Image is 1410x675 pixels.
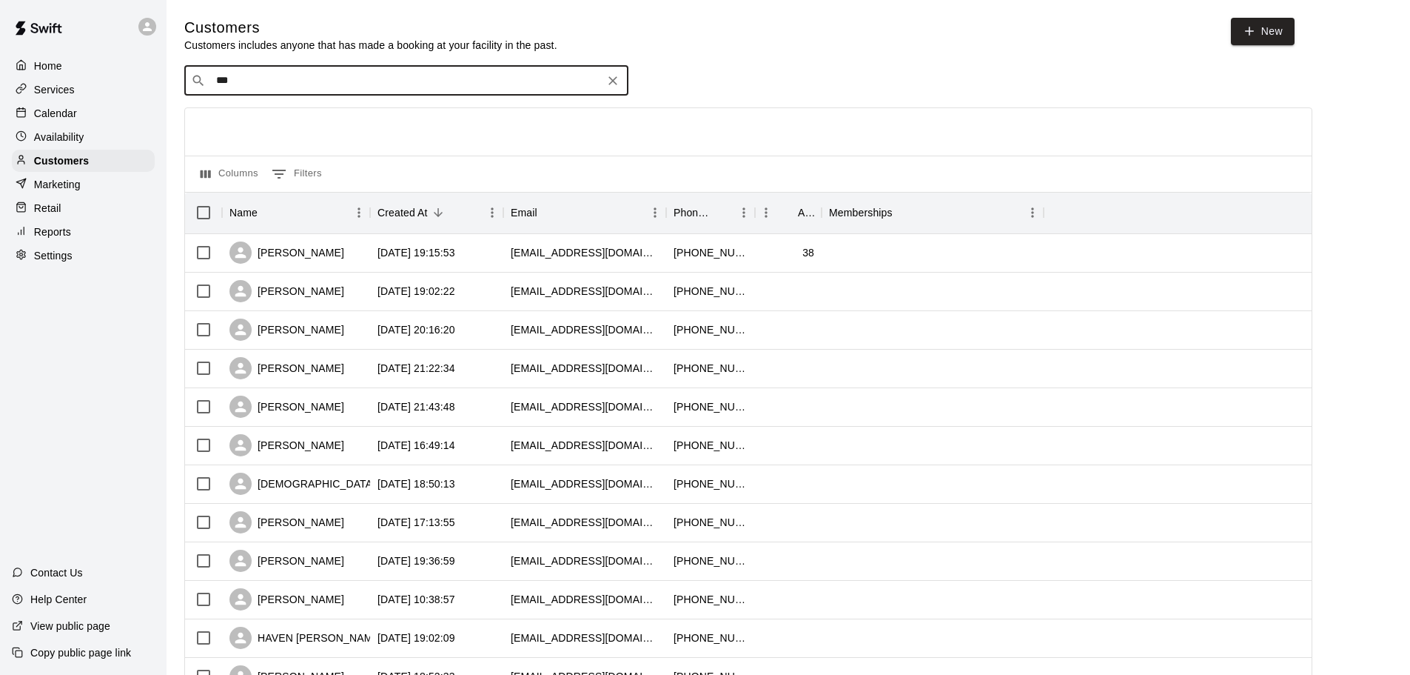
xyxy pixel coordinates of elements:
p: Home [34,59,62,73]
button: Sort [893,202,913,223]
div: 2025-09-04 16:49:14 [377,438,455,453]
button: Sort [537,202,558,223]
a: Calendar [12,102,155,124]
button: Show filters [268,162,326,186]
div: brettrussell68@yahoo.com [511,284,659,299]
div: [PERSON_NAME] [229,511,344,533]
div: +19727424486 [674,592,748,607]
p: Services [34,82,75,97]
div: 38 [802,245,814,260]
p: Settings [34,248,73,263]
button: Sort [712,202,733,223]
a: Availability [12,126,155,148]
a: Customers [12,150,155,172]
p: Retail [34,201,61,216]
div: ernestovega62@yahoo.com [511,438,659,453]
div: 9g9833457@gmail.com [511,361,659,376]
div: +12146634182 [674,631,748,645]
a: Settings [12,245,155,267]
div: +18124311220 [674,553,748,568]
div: HAVEN [PERSON_NAME] [229,627,383,649]
button: Menu [733,202,755,224]
p: Reports [34,225,71,239]
div: [PERSON_NAME] [229,588,344,611]
div: Email [511,192,537,233]
p: Customers [34,153,89,168]
div: [DEMOGRAPHIC_DATA][PERSON_NAME] [229,473,462,495]
a: Home [12,55,155,77]
p: View public page [30,619,110,634]
button: Menu [481,202,503,224]
a: New [1231,18,1295,45]
div: [PERSON_NAME] [229,319,344,341]
button: Menu [644,202,666,224]
div: Phone Number [674,192,712,233]
button: Sort [258,202,278,223]
button: Menu [1021,202,1044,224]
div: Age [798,192,814,233]
div: dezindallas88@yahoo.com [511,322,659,337]
div: 2025-08-28 19:36:59 [377,553,455,568]
button: Menu [755,202,777,224]
div: alexlueders@yahoo.com [511,553,659,568]
a: Reports [12,221,155,243]
div: kandjsavage16@gmail.com [511,476,659,491]
div: +19729481770 [674,284,748,299]
div: Memberships [829,192,893,233]
div: havanvance@yahoo.com [511,631,659,645]
p: Calendar [34,106,77,121]
p: Marketing [34,177,81,192]
div: 2025-09-19 21:22:34 [377,361,455,376]
div: Name [229,192,258,233]
a: Marketing [12,173,155,196]
button: Sort [428,202,449,223]
div: linoaguirre22@yahoo.com [511,245,659,260]
div: gavinoc09@icloud.com [511,592,659,607]
div: 2025-10-05 19:02:22 [377,284,455,299]
div: Phone Number [666,192,755,233]
button: Clear [602,70,623,91]
div: +12148403854 [674,399,748,414]
button: Select columns [197,162,262,186]
div: 2025-08-31 17:13:55 [377,515,455,530]
div: +14695435775 [674,322,748,337]
div: Name [222,192,370,233]
div: +12146647183 [674,515,748,530]
div: Memberships [822,192,1044,233]
a: Services [12,79,155,101]
div: [PERSON_NAME] [229,280,344,302]
div: Created At [370,192,503,233]
a: Retail [12,197,155,219]
p: Help Center [30,592,87,607]
div: +18176802162 [674,245,748,260]
div: [PERSON_NAME] [229,396,344,418]
div: 2025-09-26 20:16:20 [377,322,455,337]
div: 2025-10-08 19:15:53 [377,245,455,260]
div: +19032888957 [674,438,748,453]
div: [PERSON_NAME] [229,242,344,264]
button: Menu [348,202,370,224]
div: [PERSON_NAME] [229,357,344,379]
button: Sort [777,202,798,223]
div: Created At [377,192,428,233]
p: Contact Us [30,565,83,580]
div: danielquezada3583.dq@gmail.com [511,399,659,414]
div: [PERSON_NAME] [229,434,344,456]
div: 2025-08-17 19:02:09 [377,631,455,645]
p: Customers includes anyone that has made a booking at your facility in the past. [184,38,557,53]
div: Email [503,192,666,233]
p: Availability [34,130,84,144]
div: Age [755,192,822,233]
div: +14303075565 [674,361,748,376]
div: 2025-08-31 18:50:13 [377,476,455,491]
div: 2025-09-12 21:43:48 [377,399,455,414]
